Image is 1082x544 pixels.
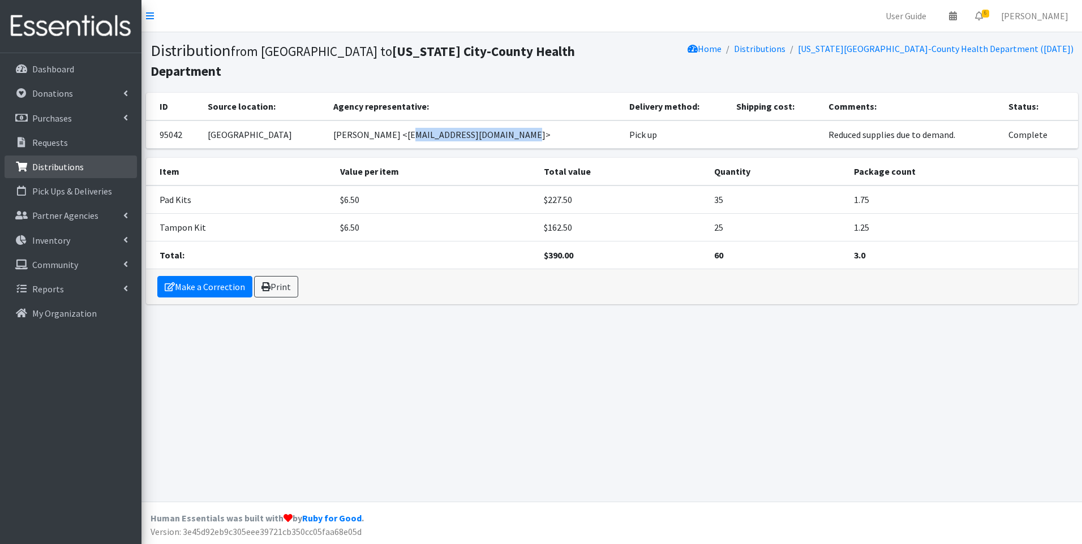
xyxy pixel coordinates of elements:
td: $162.50 [537,214,707,241]
p: Donations [32,88,73,99]
a: [PERSON_NAME] [992,5,1077,27]
a: 6 [966,5,992,27]
td: 35 [707,185,847,214]
a: User Guide [877,5,935,27]
strong: Human Essentials was built with by . [151,512,364,524]
p: Distributions [32,161,84,172]
td: $6.50 [333,214,537,241]
a: Inventory [5,229,137,252]
a: Print [254,276,298,297]
td: Reduced supplies due to demand. [822,120,1002,149]
th: Item [146,158,334,185]
p: Community [32,259,78,270]
p: Pick Ups & Deliveries [32,185,112,197]
th: Quantity [707,158,847,185]
td: 1.75 [847,185,1078,214]
a: Partner Agencies [5,204,137,227]
th: Value per item [333,158,537,185]
td: [PERSON_NAME] <[EMAIL_ADDRESS][DOMAIN_NAME]> [327,120,622,149]
td: 25 [707,214,847,241]
p: Reports [32,283,64,295]
th: ID [146,93,201,120]
a: Donations [5,82,137,105]
a: Distributions [734,43,785,54]
td: Complete [1002,120,1078,149]
a: Requests [5,131,137,154]
th: Comments: [822,93,1002,120]
td: 1.25 [847,214,1078,241]
strong: Total: [160,249,184,261]
td: $6.50 [333,185,537,214]
a: Distributions [5,156,137,178]
a: Pick Ups & Deliveries [5,180,137,202]
p: Requests [32,137,68,148]
strong: 3.0 [854,249,865,261]
a: Make a Correction [157,276,252,297]
p: My Organization [32,308,97,319]
a: Community [5,253,137,276]
b: [US_STATE] City-County Health Department [151,43,575,79]
a: [US_STATE][GEOGRAPHIC_DATA]-County Health Department ([DATE]) [798,43,1074,54]
h1: Distribution [151,41,608,80]
a: Ruby for Good [302,512,362,524]
th: Total value [537,158,707,185]
th: Agency representative: [327,93,622,120]
p: Dashboard [32,63,74,75]
p: Partner Agencies [32,210,98,221]
strong: $390.00 [544,249,573,261]
th: Status: [1002,93,1078,120]
a: My Organization [5,302,137,325]
img: HumanEssentials [5,7,137,45]
a: Reports [5,278,137,300]
td: $227.50 [537,185,707,214]
a: Purchases [5,107,137,129]
th: Package count [847,158,1078,185]
p: Inventory [32,235,70,246]
td: [GEOGRAPHIC_DATA] [201,120,327,149]
span: 6 [982,10,989,18]
a: Home [688,43,722,54]
th: Shipping cost: [729,93,822,120]
th: Source location: [201,93,327,120]
td: Pick up [622,120,730,149]
strong: 60 [714,249,723,261]
th: Delivery method: [622,93,730,120]
a: Dashboard [5,58,137,80]
p: Purchases [32,113,72,124]
td: Tampon Kit [146,214,334,241]
td: 95042 [146,120,201,149]
span: Version: 3e45d92eb9c305eee39721cb350cc05faa68e05d [151,526,362,537]
small: from [GEOGRAPHIC_DATA] to [151,43,575,79]
td: Pad Kits [146,185,334,214]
